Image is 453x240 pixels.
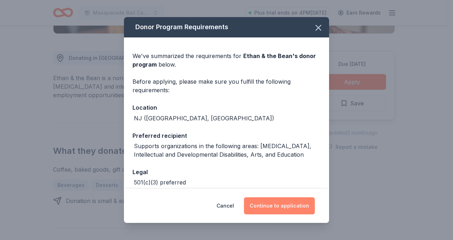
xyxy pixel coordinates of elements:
div: Location [132,103,321,112]
div: Preferred recipient [132,131,321,140]
div: Supports organizations in the following areas: [MEDICAL_DATA], Intellectual and Developmental Dis... [134,142,321,159]
button: Cancel [217,197,234,214]
div: Donor Program Requirements [124,17,329,37]
button: Continue to application [244,197,315,214]
div: We've summarized the requirements for below. [132,52,321,69]
div: Before applying, please make sure you fulfill the following requirements: [132,77,321,94]
div: 501(c)(3) preferred [134,178,186,187]
div: NJ ([GEOGRAPHIC_DATA], [GEOGRAPHIC_DATA]) [134,114,274,122]
div: Legal [132,167,321,177]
